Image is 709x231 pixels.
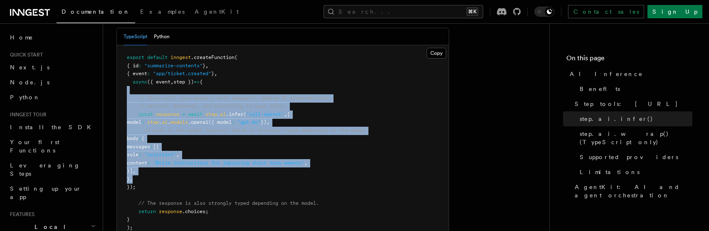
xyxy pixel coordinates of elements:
[127,119,141,125] span: model
[195,8,239,15] span: AgentKit
[57,2,135,23] a: Documentation
[127,144,150,150] span: messages
[138,200,319,206] span: // The response is also strongly typed depending on the model.
[182,111,185,117] span: =
[138,209,156,214] span: return
[7,90,98,105] a: Python
[138,111,153,117] span: const
[188,111,203,117] span: await
[138,135,141,141] span: :
[173,79,194,85] span: step })
[235,54,237,60] span: (
[324,5,483,18] button: Search...⌘K
[176,152,179,157] span: ,
[10,79,49,86] span: Node.js
[127,184,136,190] span: });
[170,119,188,125] span: models
[127,225,133,231] span: );
[580,168,640,176] span: Limitations
[237,119,261,125] span: "gpt-4o"
[7,158,98,181] a: Leveraging Steps
[141,135,144,141] span: {
[170,79,173,85] span: ,
[226,111,243,117] span: .infer
[162,119,168,125] span: ai
[153,160,304,166] span: "Write instructions for improving short term memory"
[156,111,179,117] span: response
[467,7,478,16] kbd: ⌘K
[568,5,644,18] a: Contact sales
[571,179,692,203] a: AgentKit: AI and agent orchestration
[243,111,246,117] span: (
[427,48,446,59] button: Copy
[159,209,182,214] span: response
[534,7,554,17] button: Toggle dark mode
[190,2,244,22] a: AgentKit
[141,119,144,125] span: :
[159,119,162,125] span: .
[130,176,133,182] span: ,
[10,94,40,101] span: Python
[154,28,170,45] button: Python
[267,119,269,125] span: ,
[7,120,98,135] a: Install the SDK
[211,71,214,76] span: }
[576,165,692,179] a: Limitations
[214,71,217,76] span: ,
[144,63,203,69] span: "summarize-contents"
[571,96,692,111] a: Step tools: [URL]
[127,54,144,60] span: export
[182,209,208,214] span: .choices;
[62,8,130,15] span: Documentation
[570,70,643,78] span: AI Inference
[191,54,235,60] span: .createFunction
[576,150,692,165] a: Supported providers
[246,111,284,117] span: "call-openai"
[580,130,692,146] span: step.ai.wrap() (TypeScript only)
[10,33,33,42] span: Home
[566,66,692,81] a: AI Inference
[153,71,211,76] span: "app/ticket.created"
[144,128,366,133] span: // body is the model request, which is strongly typed depending on the model
[147,54,168,60] span: default
[575,100,678,108] span: Step tools: [URL]
[138,152,141,157] span: :
[10,64,49,71] span: Next.js
[580,85,620,93] span: Benefits
[170,54,191,60] span: inngest
[576,81,692,96] a: Benefits
[127,63,138,69] span: { id
[580,153,678,161] span: Supported providers
[144,152,176,157] span: "assistant"
[647,5,702,18] a: Sign Up
[127,160,147,166] span: content
[7,211,35,218] span: Features
[10,124,96,130] span: Install the SDK
[7,30,98,45] a: Home
[135,2,190,22] a: Examples
[7,75,98,90] a: Node.js
[7,52,43,58] span: Quick start
[147,79,170,85] span: ({ event
[133,168,136,174] span: ,
[7,135,98,158] a: Your first Functions
[232,119,235,125] span: :
[127,152,138,157] span: role
[205,63,208,69] span: ,
[140,8,185,15] span: Examples
[150,144,153,150] span: :
[7,111,47,118] span: Inngest tour
[127,216,130,222] span: }
[261,119,267,125] span: })
[168,119,170,125] span: .
[138,95,331,101] span: // This calls your model's chat endpoint, adding AI observability,
[147,119,159,125] span: step
[127,168,133,174] span: }]
[200,79,203,85] span: {
[7,60,98,75] a: Next.js
[10,185,82,200] span: Setting up your app
[576,126,692,150] a: step.ai.wrap() (TypeScript only)
[138,63,141,69] span: :
[127,135,138,141] span: body
[147,160,150,166] span: :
